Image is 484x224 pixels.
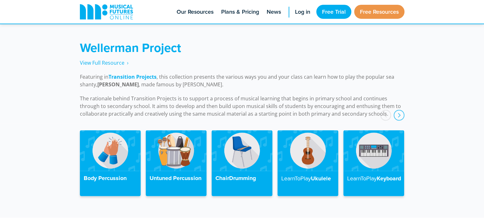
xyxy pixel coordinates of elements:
strong: Wellerman Project [80,39,181,56]
span: Plans & Pricing [221,8,259,16]
strong: [PERSON_NAME] [97,81,139,88]
h4: Body Percussion [84,175,137,182]
span: Our Resources [177,8,214,16]
a: ChairDrumming [212,130,272,196]
h4: Keyboard [347,175,400,182]
a: Transition Projects [109,73,157,81]
div: prev [380,110,391,121]
a: LearnToPlayUkulele [277,130,338,196]
a: Free Resources [354,5,404,19]
p: The rationale behind Transition Projects is to support a process of musical learning that begins ... [80,95,404,118]
h4: ChairDrumming [215,175,269,182]
span: News [267,8,281,16]
span: Log in [295,8,310,16]
h4: Ukulele [281,175,334,182]
a: LearnToPlayKeyboard [343,130,404,196]
strong: LearnToPlay [347,174,377,182]
a: Untuned Percussion [146,130,207,196]
h4: Untuned Percussion [150,175,203,182]
a: Body Percussion [80,130,141,196]
strong: LearnToPlay [281,174,311,182]
div: next [394,110,404,121]
p: Featuring in , this collection presents the various ways you and your class can learn how to play... [80,73,404,88]
a: View Full Resource‎‏‏‎ ‎ › [80,59,129,67]
a: Free Trial [316,5,351,19]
